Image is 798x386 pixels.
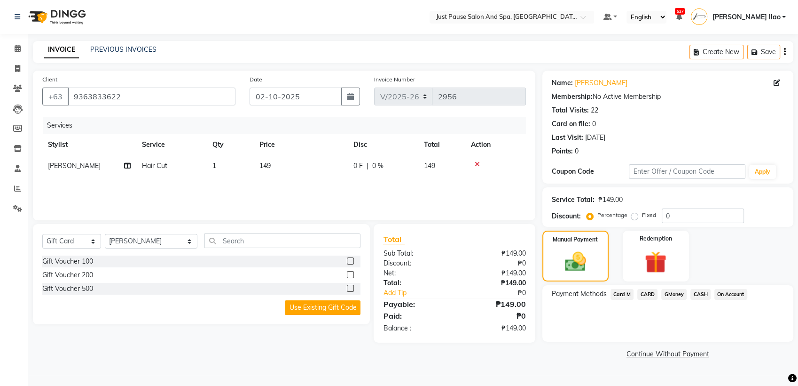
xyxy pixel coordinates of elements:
a: INVOICE [44,41,79,58]
label: Percentage [597,211,627,219]
div: 0 [575,146,579,156]
div: Name: [552,78,573,88]
div: Last Visit: [552,133,583,143]
th: Stylist [42,134,136,155]
div: ₱0 [468,288,533,298]
div: Gift Voucher 100 [42,257,93,266]
div: [DATE] [585,133,605,143]
div: Total Visits: [552,105,589,115]
label: Invoice Number [374,75,415,84]
label: Redemption [640,234,672,243]
input: Enter Offer / Coupon Code [629,164,745,179]
div: Membership: [552,92,593,102]
button: +63 [42,88,69,105]
div: No Active Membership [552,92,784,102]
a: [PERSON_NAME] [575,78,627,88]
label: Fixed [642,211,656,219]
span: [PERSON_NAME] [48,161,101,170]
span: On Account [714,289,747,300]
div: ₱149.00 [454,298,533,310]
img: _cash.svg [558,249,593,274]
span: Hair Cut [142,161,167,170]
button: Use Existing Gift Code [285,300,360,315]
th: Action [465,134,526,155]
span: CARD [637,289,657,300]
label: Client [42,75,57,84]
a: 527 [676,13,681,21]
th: Price [254,134,348,155]
input: Search by Name/Mobile/Email/Code [68,88,235,105]
div: Card on file: [552,119,590,129]
th: Total [418,134,465,155]
button: Apply [749,165,776,179]
img: Jenilyn llao [691,8,707,25]
div: Coupon Code [552,167,629,177]
th: Service [136,134,207,155]
div: Net: [376,268,454,278]
div: ₱0 [454,258,533,268]
span: [PERSON_NAME] llao [712,12,780,22]
div: ₱149.00 [454,278,533,288]
div: ₱0 [454,310,533,322]
span: 0 % [372,161,383,171]
div: Discount: [376,258,454,268]
div: Balance : [376,323,454,333]
a: Add Tip [376,288,467,298]
button: Save [747,45,780,59]
div: Gift Voucher 200 [42,270,93,280]
div: Service Total: [552,195,595,205]
span: GMoney [661,289,687,300]
span: 0 F [353,161,363,171]
button: Create New [689,45,743,59]
div: Total: [376,278,454,288]
a: PREVIOUS INVOICES [90,45,156,54]
input: Search [204,233,360,248]
span: | [367,161,368,171]
label: Manual Payment [553,235,598,244]
span: 527 [675,8,685,15]
div: Payable: [376,298,454,310]
span: Card M [610,289,634,300]
span: 1 [212,161,216,170]
span: CASH [690,289,711,300]
div: Gift Voucher 500 [42,284,93,294]
div: Points: [552,146,573,156]
img: _gift.svg [638,249,673,276]
img: logo [24,4,88,30]
span: 149 [424,161,435,170]
div: ₱149.00 [454,268,533,278]
div: Paid: [376,310,454,322]
div: Sub Total: [376,249,454,258]
label: Date [250,75,262,84]
div: ₱149.00 [454,323,533,333]
div: 0 [592,119,596,129]
span: Payment Methods [552,289,607,299]
div: Discount: [552,211,581,221]
th: Disc [348,134,418,155]
th: Qty [207,134,254,155]
span: 149 [259,161,271,170]
span: Total [383,234,405,244]
div: Services [43,117,533,134]
a: Continue Without Payment [544,349,791,359]
div: ₱149.00 [454,249,533,258]
div: 22 [591,105,598,115]
div: ₱149.00 [598,195,623,205]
